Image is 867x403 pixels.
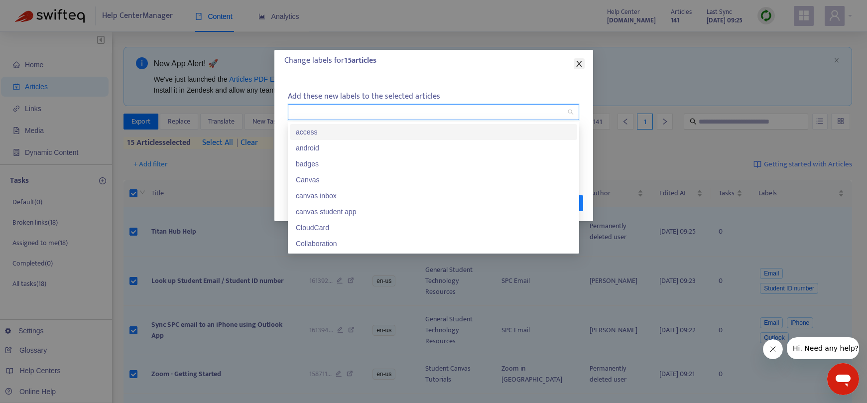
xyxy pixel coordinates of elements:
[296,190,571,201] div: canvas inbox
[290,140,577,156] div: android
[296,238,571,249] div: Collaboration
[296,206,571,217] div: canvas student app
[284,55,583,67] div: Change labels for
[296,127,571,137] div: access
[290,172,577,188] div: Canvas
[827,363,859,395] iframe: Button to launch messaging window
[296,222,571,233] div: CloudCard
[574,58,585,69] button: Close
[344,54,376,67] strong: 15 article s
[296,142,571,153] div: android
[296,174,571,185] div: Canvas
[575,60,583,68] span: close
[787,337,859,359] iframe: Message from company
[290,156,577,172] div: badges
[290,188,577,204] div: canvas inbox
[290,236,577,252] div: Collaboration
[288,90,579,103] p: Add these new labels to the selected articles
[296,158,571,169] div: badges
[290,220,577,236] div: CloudCard
[290,124,577,140] div: access
[763,339,783,359] iframe: Close message
[290,204,577,220] div: canvas student app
